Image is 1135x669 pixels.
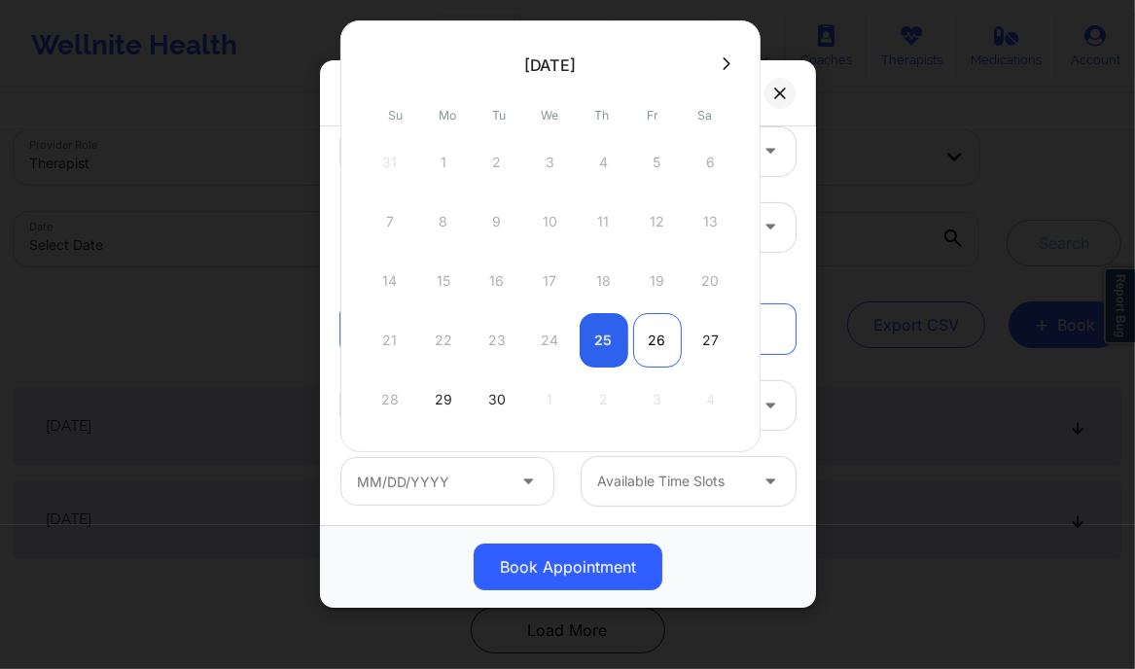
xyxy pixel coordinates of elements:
abbr: Wednesday [542,108,559,123]
abbr: Friday [648,108,659,123]
abbr: Tuesday [492,108,506,123]
div: Appointment information: [327,272,809,292]
div: Mon Sep 29 2025 [419,372,468,427]
div: Sat Sep 27 2025 [687,313,735,368]
abbr: Thursday [594,108,609,123]
div: [DATE] [524,55,577,75]
abbr: Sunday [388,108,403,123]
a: Recurring [582,304,796,354]
button: Book Appointment [474,545,662,591]
abbr: Monday [439,108,456,123]
div: Fri Sep 26 2025 [633,313,682,368]
input: MM/DD/YYYY [340,457,554,506]
abbr: Saturday [697,108,712,123]
div: Tue Sep 30 2025 [473,372,521,427]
